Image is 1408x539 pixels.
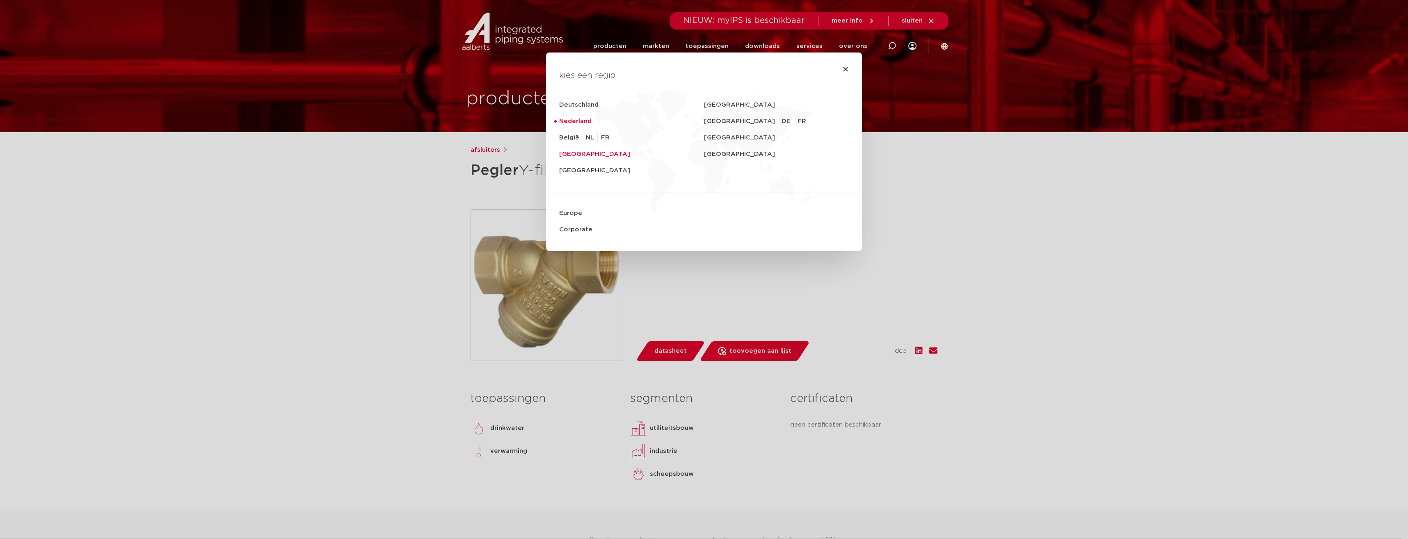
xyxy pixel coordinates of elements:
[704,97,849,113] a: [GEOGRAPHIC_DATA]
[559,130,586,146] a: België
[782,116,794,126] a: DE
[586,133,598,143] a: NL
[842,66,849,72] a: Close
[586,130,610,146] ul: België
[559,222,849,238] a: Corporate
[559,97,704,113] a: Deutschland
[704,130,849,146] a: [GEOGRAPHIC_DATA]
[559,69,849,82] h4: kies een regio
[798,116,809,126] a: FR
[782,113,813,130] ul: [GEOGRAPHIC_DATA]
[559,205,849,222] a: Europe
[704,113,782,130] a: [GEOGRAPHIC_DATA]
[559,146,704,162] a: [GEOGRAPHIC_DATA]
[704,146,849,162] a: [GEOGRAPHIC_DATA]
[559,162,704,179] a: [GEOGRAPHIC_DATA]
[559,113,704,130] a: Nederland
[601,133,610,143] a: FR
[559,97,849,238] nav: Menu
